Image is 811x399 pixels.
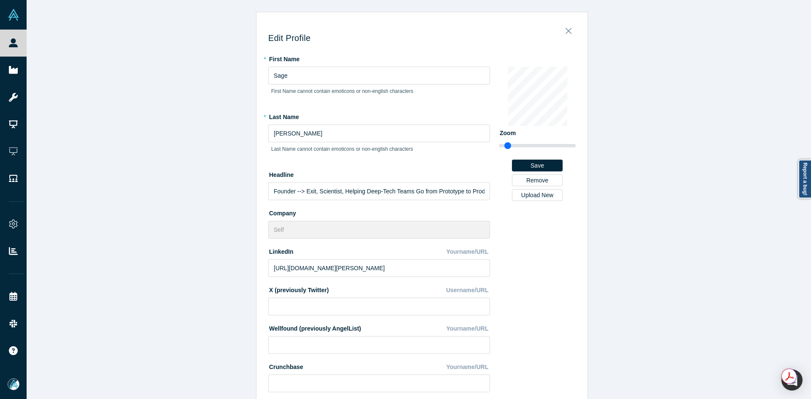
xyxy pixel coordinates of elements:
[446,321,490,336] div: Yourname/URL
[271,145,487,153] p: Last Name cannot contain emoticons or non-english characters
[268,283,329,295] label: X (previously Twitter)
[271,87,487,95] p: First Name cannot contain emoticons or non-english characters
[268,168,490,179] label: Headline
[446,360,490,375] div: Yourname/URL
[268,33,576,43] h3: Edit Profile
[518,192,557,198] div: Upload New
[798,160,811,198] a: Report a bug!
[268,321,361,333] label: Wellfound (previously AngelList)
[8,378,19,390] img: Mia Scott's Account
[499,126,576,138] label: Zoom
[268,52,490,64] label: First Name
[268,110,490,122] label: Last Name
[268,360,303,372] label: Crunchbase
[268,182,490,200] input: Partner, CEO
[446,244,490,259] div: Yourname/URL
[512,160,563,171] button: Save
[560,23,577,35] button: Close
[512,174,563,186] button: Remove
[268,244,294,256] label: LinkedIn
[446,283,490,298] div: Username/URL
[8,9,19,21] img: Alchemist Vault Logo
[268,206,490,218] label: Company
